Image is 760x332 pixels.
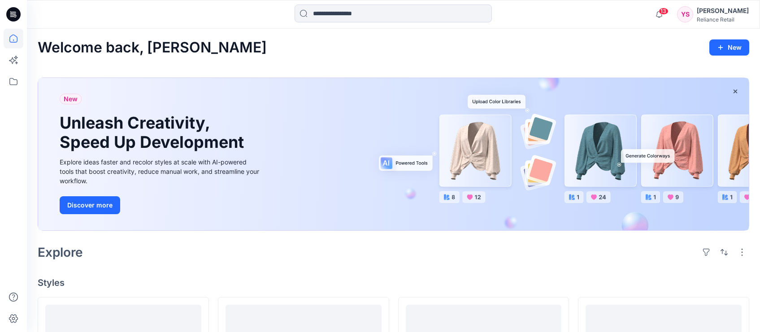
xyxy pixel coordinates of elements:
div: Reliance Retail [697,16,749,23]
span: New [64,94,78,104]
span: 13 [659,8,669,15]
h1: Unleash Creativity, Speed Up Development [60,113,248,152]
h2: Explore [38,245,83,259]
div: [PERSON_NAME] [697,5,749,16]
a: Discover more [60,196,261,214]
div: Explore ideas faster and recolor styles at scale with AI-powered tools that boost creativity, red... [60,157,261,185]
h4: Styles [38,277,749,288]
div: YS [677,6,693,22]
button: New [709,39,749,56]
button: Discover more [60,196,120,214]
h2: Welcome back, [PERSON_NAME] [38,39,267,56]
